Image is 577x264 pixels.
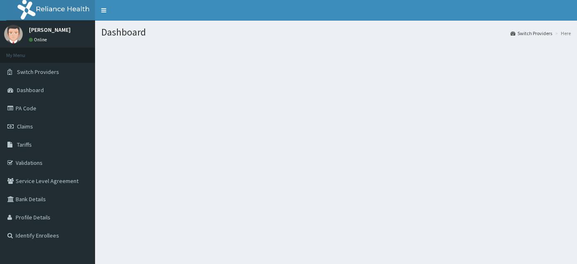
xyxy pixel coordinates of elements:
[17,86,44,94] span: Dashboard
[17,123,33,130] span: Claims
[4,25,23,43] img: User Image
[510,30,552,37] a: Switch Providers
[553,30,571,37] li: Here
[17,141,32,148] span: Tariffs
[29,27,71,33] p: [PERSON_NAME]
[17,68,59,76] span: Switch Providers
[29,37,49,43] a: Online
[101,27,571,38] h1: Dashboard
